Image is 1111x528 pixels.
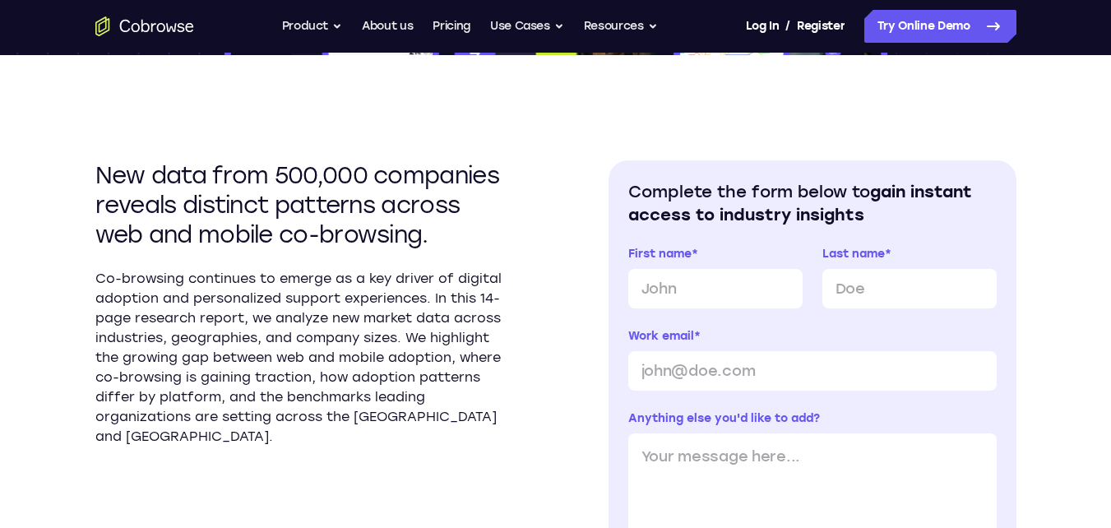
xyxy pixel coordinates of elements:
[628,269,803,308] input: John
[95,16,194,36] a: Go to the home page
[785,16,790,36] span: /
[433,10,470,43] a: Pricing
[282,10,343,43] button: Product
[822,247,885,261] span: Last name
[628,329,694,343] span: Work email
[864,10,1016,43] a: Try Online Demo
[628,182,972,225] span: gain instant access to industry insights
[797,10,845,43] a: Register
[628,247,692,261] span: First name
[746,10,779,43] a: Log In
[95,160,503,249] h2: New data from 500,000 companies reveals distinct patterns across web and mobile co-browsing.
[628,351,997,391] input: john@doe.com
[95,269,503,447] p: Co-browsing continues to emerge as a key driver of digital adoption and personalized support expe...
[490,10,564,43] button: Use Cases
[822,269,997,308] input: Doe
[584,10,658,43] button: Resources
[628,411,820,425] span: Anything else you'd like to add?
[628,180,997,226] h2: Complete the form below to
[362,10,413,43] a: About us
